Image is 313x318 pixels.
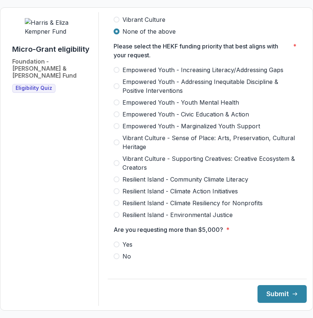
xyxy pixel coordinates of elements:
h2: Foundation - [PERSON_NAME] & [PERSON_NAME] Fund [12,58,92,79]
span: Eligibility Quiz [16,85,52,91]
p: Please select the HEKF funding priority that best aligns with your request. [114,42,290,60]
span: Empowered Youth - Civic Education & Action [122,110,249,119]
span: Vibrant Culture - Supporting Creatives: Creative Ecosystem & Creators [122,154,301,172]
span: Empowered Youth - Addressing Inequitable Discipline & Positive Interventions [122,77,301,95]
button: Submit [258,285,307,303]
span: Empowered Youth - Youth Mental Health [122,98,239,107]
span: Empowered Youth - Increasing Literacy/Addressing Gaps [122,65,283,74]
span: Resilient Island - Climate Resiliency for Nonprofits [122,199,263,207]
span: Vibrant Culture - Sense of Place: Arts, Preservation, Cultural Heritage [122,133,301,151]
span: Resilient Island - Environmental Justice [122,210,233,219]
span: Resilient Island - Climate Action Initiatives [122,187,238,196]
span: None of the above [122,27,176,36]
span: Empowered Youth - Marginalized Youth Support [122,122,260,131]
span: No [122,252,131,261]
h1: Micro-Grant eligibility [12,45,90,54]
span: Resilient Island - Community Climate Literacy [122,175,248,184]
span: Vibrant Culture [122,15,165,24]
p: Are you requesting more than $5,000? [114,225,223,234]
img: Harris & Eliza Kempner Fund [25,18,80,36]
span: Yes [122,240,132,249]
